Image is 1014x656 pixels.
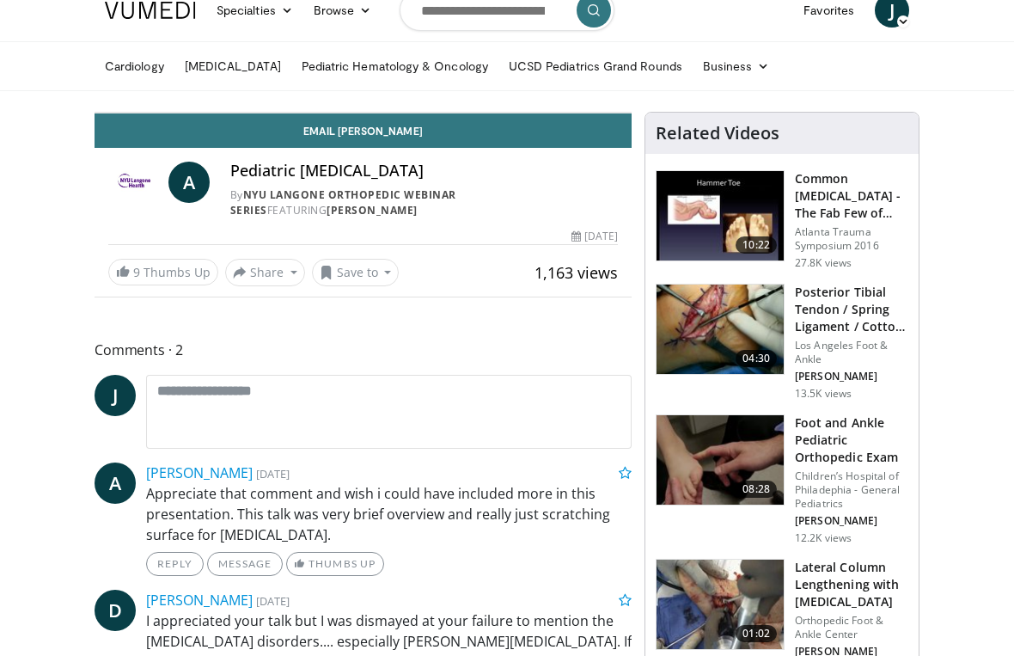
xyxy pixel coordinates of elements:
[795,414,908,466] h3: Foot and Ankle Pediatric Orthopedic Exam
[256,466,290,481] small: [DATE]
[693,49,780,83] a: Business
[256,593,290,609] small: [DATE]
[571,229,618,244] div: [DATE]
[534,262,618,283] span: 1,163 views
[795,559,908,610] h3: Lateral Column Lengthening with [MEDICAL_DATA]
[95,49,174,83] a: Cardiology
[105,2,196,19] img: VuMedi Logo
[656,170,908,270] a: 10:22 Common [MEDICAL_DATA] - The Fab Few of Foot and Ankle Atlanta Trauma Symposium 2016 27.8K v...
[230,187,456,218] a: NYU Langone Orthopedic Webinar Series
[146,463,253,482] a: [PERSON_NAME]
[795,387,852,401] p: 13.5K views
[498,49,693,83] a: UCSD Pediatrics Grand Rounds
[146,591,253,610] a: [PERSON_NAME]
[795,614,908,641] p: Orthopedic Foot & Ankle Center
[168,162,210,203] a: A
[230,162,618,181] h4: Pediatric [MEDICAL_DATA]
[95,375,136,416] a: J
[736,350,777,367] span: 04:30
[657,415,784,505] img: a1f7088d-36b4-440d-94a7-5073d8375fe0.150x105_q85_crop-smart_upscale.jpg
[657,560,784,649] img: 545648_3.png.150x105_q85_crop-smart_upscale.jpg
[795,514,908,528] p: [PERSON_NAME]
[230,187,618,218] div: By FEATURING
[795,284,908,335] h3: Posterior Tibial Tendon / Spring Ligament / Cotton [MEDICAL_DATA] PTTD Fl…
[795,170,908,222] h3: Common [MEDICAL_DATA] - The Fab Few of Foot and Ankle
[146,483,632,545] p: Appreciate that comment and wish i could have included more in this presentation. This talk was v...
[95,590,136,631] a: D
[657,171,784,261] img: 4559c471-f09d-4bda-8b3b-c296350a5489.150x105_q85_crop-smart_upscale.jpg
[312,259,400,286] button: Save to
[795,531,852,545] p: 12.2K views
[795,370,908,383] p: [PERSON_NAME]
[327,203,418,218] a: [PERSON_NAME]
[736,481,777,498] span: 08:28
[146,552,204,576] a: Reply
[95,339,632,361] span: Comments 2
[286,552,383,576] a: Thumbs Up
[795,225,908,253] p: Atlanta Trauma Symposium 2016
[133,264,140,280] span: 9
[174,49,291,83] a: [MEDICAL_DATA]
[95,113,632,148] a: Email [PERSON_NAME]
[795,256,852,270] p: 27.8K views
[656,284,908,401] a: 04:30 Posterior Tibial Tendon / Spring Ligament / Cotton [MEDICAL_DATA] PTTD Fl… Los Angeles Foot...
[657,285,784,374] img: 31d347b7-8cdb-4553-8407-4692467e4576.150x105_q85_crop-smart_upscale.jpg
[656,414,908,545] a: 08:28 Foot and Ankle Pediatric Orthopedic Exam Children’s Hospital of Philadephia - General Pedia...
[795,339,908,366] p: Los Angeles Foot & Ankle
[795,469,908,511] p: Children’s Hospital of Philadephia - General Pediatrics
[108,162,162,203] img: NYU Langone Orthopedic Webinar Series
[291,49,498,83] a: Pediatric Hematology & Oncology
[207,552,283,576] a: Message
[108,259,218,285] a: 9 Thumbs Up
[736,625,777,642] span: 01:02
[95,463,136,504] a: A
[736,236,777,254] span: 10:22
[656,123,779,144] h4: Related Videos
[225,259,305,286] button: Share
